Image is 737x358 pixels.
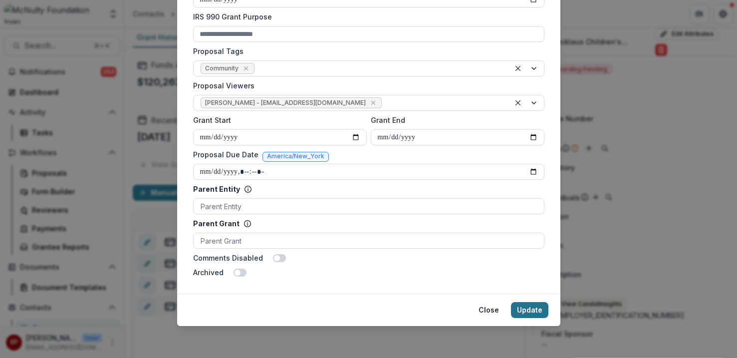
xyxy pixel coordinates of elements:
span: Community [205,65,239,72]
label: Proposal Tags [193,46,538,56]
label: IRS 990 Grant Purpose [193,11,538,22]
p: Parent Entity [193,184,240,194]
span: America/New_York [267,153,324,160]
span: [PERSON_NAME] - [EMAIL_ADDRESS][DOMAIN_NAME] [205,99,366,106]
label: Proposal Due Date [193,149,258,160]
div: Remove Community [241,63,251,73]
label: Comments Disabled [193,253,263,263]
label: Grant Start [193,115,361,125]
p: Parent Grant [193,218,240,229]
label: Proposal Viewers [193,80,538,91]
div: Clear selected options [512,62,524,74]
button: Close [473,302,505,318]
button: Update [511,302,548,318]
div: Clear selected options [512,97,524,109]
label: Archived [193,267,224,278]
div: Remove esther park - epark@mcnultyfound.org [368,98,378,108]
label: Grant End [371,115,538,125]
